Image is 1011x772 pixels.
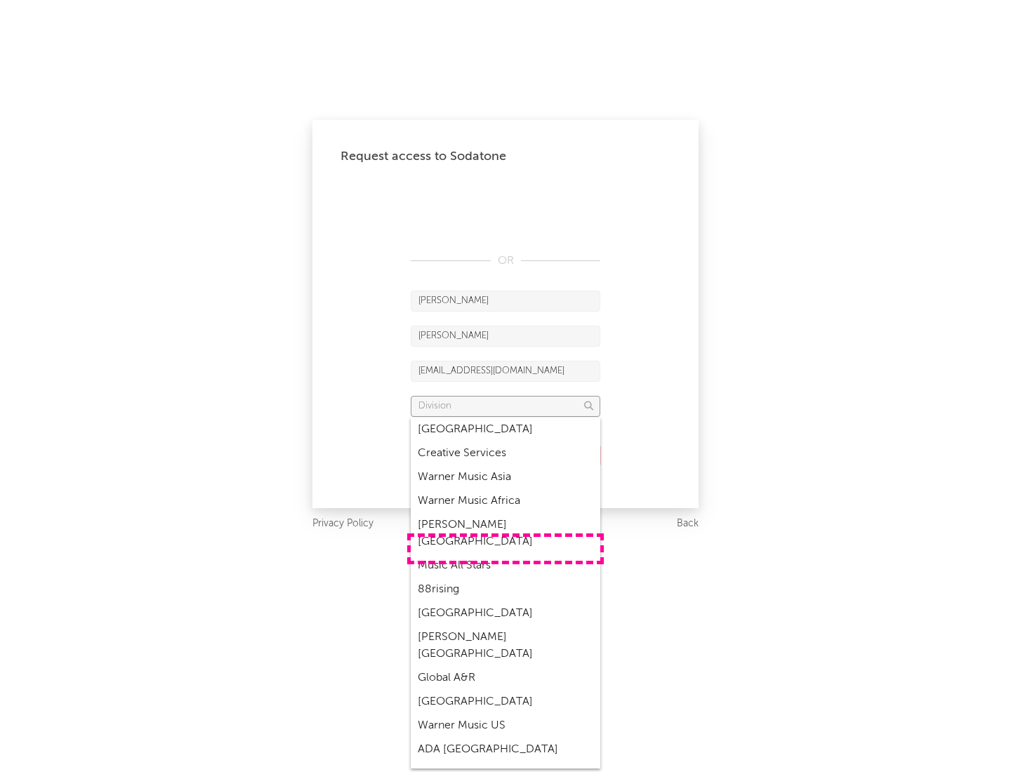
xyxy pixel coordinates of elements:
[411,465,600,489] div: Warner Music Asia
[312,515,374,533] a: Privacy Policy
[411,666,600,690] div: Global A&R
[411,513,600,554] div: [PERSON_NAME] [GEOGRAPHIC_DATA]
[411,625,600,666] div: [PERSON_NAME] [GEOGRAPHIC_DATA]
[411,578,600,601] div: 88rising
[411,396,600,417] input: Division
[411,554,600,578] div: Music All Stars
[341,148,670,165] div: Request access to Sodatone
[411,601,600,625] div: [GEOGRAPHIC_DATA]
[411,326,600,347] input: Last Name
[411,714,600,738] div: Warner Music US
[411,738,600,761] div: ADA [GEOGRAPHIC_DATA]
[411,441,600,465] div: Creative Services
[411,291,600,312] input: First Name
[677,515,699,533] a: Back
[411,690,600,714] div: [GEOGRAPHIC_DATA]
[411,361,600,382] input: Email
[411,418,600,441] div: [GEOGRAPHIC_DATA]
[411,253,600,269] div: OR
[411,489,600,513] div: Warner Music Africa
